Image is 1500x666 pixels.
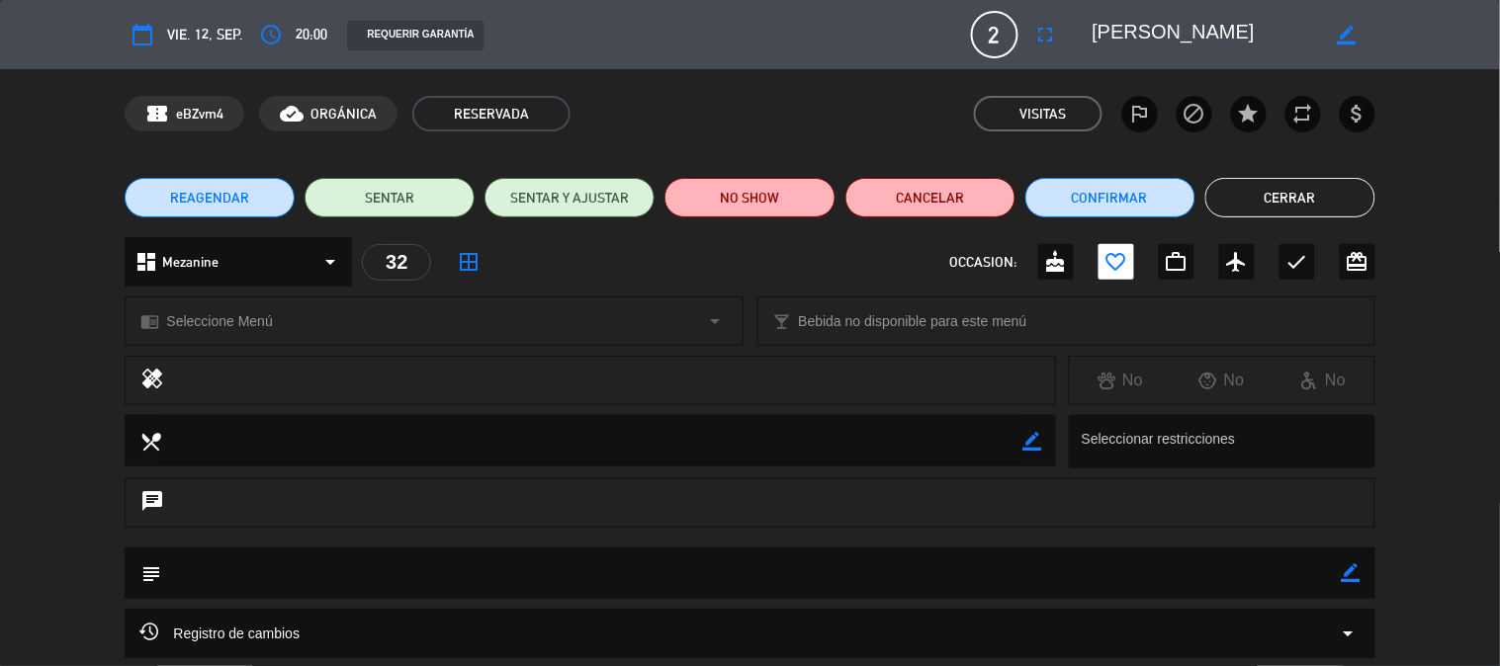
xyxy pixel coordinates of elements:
i: border_color [1022,432,1041,451]
span: confirmation_number [145,102,169,125]
i: arrow_drop_down [704,309,728,333]
div: 32 [362,244,431,281]
i: dashboard [134,250,158,274]
span: eBZvm4 [176,103,223,125]
i: arrow_drop_down [318,250,342,274]
button: fullscreen [1028,17,1064,52]
button: SENTAR [305,178,475,217]
i: outlined_flag [1128,102,1152,125]
button: NO SHOW [664,178,835,217]
span: vie. 12, sep. [167,23,243,46]
i: border_all [457,250,481,274]
span: 2 [971,11,1018,58]
i: fullscreen [1034,23,1058,46]
span: Mezanine [162,251,219,274]
i: border_color [1337,26,1356,44]
i: favorite_border [1104,250,1128,274]
span: Seleccione Menú [166,310,272,333]
button: Cancelar [845,178,1015,217]
i: arrow_drop_down [1337,622,1361,645]
i: subject [139,562,161,584]
i: border_color [1342,563,1361,582]
button: Confirmar [1025,178,1195,217]
span: RESERVADA [412,96,571,131]
i: cake [1044,250,1068,274]
i: healing [140,367,164,394]
span: 20:00 [296,23,327,46]
span: Bebida no disponible para este menú [799,310,1027,333]
i: chat [140,489,164,517]
button: calendar_today [125,17,160,52]
button: access_time [253,17,289,52]
i: calendar_today [131,23,154,46]
div: No [1273,368,1374,393]
em: Visitas [1019,103,1066,125]
button: Cerrar [1205,178,1375,217]
i: airplanemode_active [1225,250,1249,274]
i: local_dining [139,430,161,452]
button: SENTAR Y AJUSTAR [485,178,655,217]
span: OCCASION: [950,251,1017,274]
i: repeat [1291,102,1315,125]
span: REAGENDAR [170,188,249,208]
i: work_outline [1165,250,1189,274]
i: card_giftcard [1346,250,1369,274]
i: cloud_done [280,102,304,125]
i: block [1183,102,1206,125]
span: ORGÁNICA [310,103,377,125]
i: attach_money [1346,102,1369,125]
div: REQUERIR GARANTÍA [347,21,484,50]
span: Registro de cambios [139,622,300,645]
i: chrome_reader_mode [140,312,159,331]
div: No [1171,368,1273,393]
div: No [1070,368,1172,393]
i: star [1237,102,1261,125]
button: REAGENDAR [125,178,295,217]
i: access_time [259,23,283,46]
i: check [1285,250,1309,274]
i: local_bar [773,312,792,331]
